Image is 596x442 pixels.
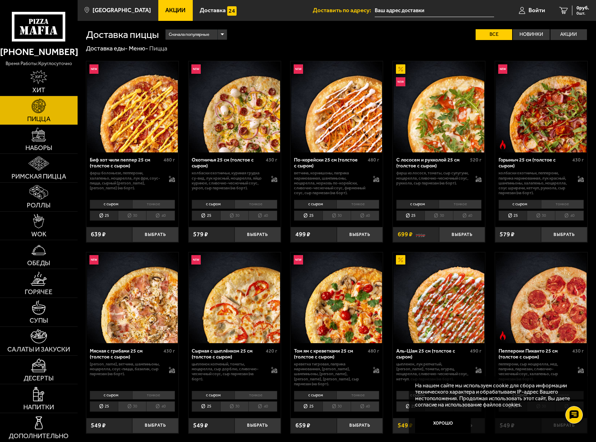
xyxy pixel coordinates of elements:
[294,200,336,209] li: с сыром
[169,29,209,40] span: Сначала популярные
[313,7,375,13] span: Доставить по адресу:
[129,45,148,52] a: Меню-
[396,391,439,400] li: с сыром
[439,227,485,242] button: Выбрать
[87,252,178,343] img: Мясная с грибами 25 см (толстое с сыром)
[30,317,48,324] span: Супы
[266,348,277,354] span: 420 г
[7,346,70,353] span: Салаты и закуски
[192,362,265,381] p: цыпленок копченый, томаты, моцарелла, сыр дорблю, сливочно-чесночный соус, сыр пармезан (на борт).
[27,116,50,122] span: Пицца
[24,375,54,381] span: Десерты
[9,433,69,439] span: Дополнительно
[132,200,175,209] li: тонкое
[577,11,589,15] span: 0 шт.
[90,211,118,221] li: 25
[323,211,351,221] li: 30
[495,61,587,152] a: НовинкаОстрое блюдоГорыныч 25 см (толстое с сыром)
[90,401,118,411] li: 25
[498,64,508,74] img: Новинка
[294,401,322,411] li: 25
[146,211,175,221] li: 40
[499,200,541,209] li: с сыром
[294,64,303,74] img: Новинка
[149,45,167,53] div: Пицца
[393,61,485,152] a: АкционныйНовинкаС лососем и рукколой 25 см (толстое с сыром)
[368,348,379,354] span: 480 г
[396,77,405,87] img: Новинка
[87,61,178,152] img: Биф хот чили пеппер 25 см (толстое с сыром)
[235,391,277,400] li: тонкое
[351,211,379,221] li: 40
[555,211,583,221] li: 40
[294,255,303,265] img: Новинка
[193,423,208,429] span: 549 ₽
[90,362,163,377] p: [PERSON_NAME], ветчина, шампиньоны, моцарелла, соус-пицца, базилик, сыр пармезан (на борт).
[295,231,310,238] span: 499 ₽
[248,211,277,221] li: 40
[529,7,545,13] span: Войти
[396,211,424,221] li: 25
[396,157,468,169] div: С лососем и рукколой 25 см (толстое с сыром)
[86,45,128,52] a: Доставка еды-
[294,157,366,169] div: По-корейски 25 см (толстое с сыром)
[93,7,151,13] span: [GEOGRAPHIC_DATA]
[294,171,367,195] p: ветчина, корнишоны, паприка маринованная, шампиньоны, моцарелла, морковь по-корейски, сливочно-че...
[294,211,322,221] li: 25
[86,30,159,40] h1: Доставка пиццы
[476,29,512,40] label: Все
[375,4,494,17] input: Ваш адрес доставки
[541,200,584,209] li: тонкое
[396,362,469,381] p: цыпленок, лук репчатый, [PERSON_NAME], томаты, огурец, моцарелла, сливочно-чесночный соус, кетчуп...
[90,171,163,190] p: фарш болоньезе, пепперони, халапеньо, моцарелла, лук фри, соус-пицца, сырный [PERSON_NAME], [PERS...
[550,29,587,40] label: Акции
[291,61,382,152] img: По-корейски 25 см (толстое с сыром)
[336,391,379,400] li: тонкое
[91,231,106,238] span: 639 ₽
[191,64,201,74] img: Новинка
[439,200,482,209] li: тонкое
[396,401,424,411] li: 25
[192,211,220,221] li: 25
[396,255,405,265] img: Акционный
[227,6,237,16] img: 15daf4d41897b9f0e9f617042186c801.svg
[89,255,99,265] img: Новинка
[527,211,555,221] li: 30
[337,418,383,433] button: Выбрать
[498,140,508,149] img: Острое блюдо
[577,6,589,10] span: 0 руб.
[396,200,439,209] li: с сыром
[31,231,46,237] span: WOK
[11,173,66,180] span: Римская пицца
[192,401,220,411] li: 25
[192,171,265,190] p: колбаски охотничьи, куриная грудка су-вид, лук красный, моцарелла, яйцо куриное, сливочно-чесночн...
[294,348,366,360] div: Том ям с креветками 25 см (толстое с сыром)
[291,252,383,343] a: НовинкаТом ям с креветками 25 см (толстое с сыром)
[192,200,234,209] li: с сыром
[235,227,281,242] button: Выбрать
[499,211,527,221] li: 25
[499,362,572,381] p: пепперони, сыр Моцарелла, мед, паприка, пармезан, сливочно-чесночный соус, халапеньо, сыр пармеза...
[192,157,264,169] div: Охотничья 25 см (толстое с сыром)
[200,7,226,13] span: Доставка
[27,202,50,208] span: Роллы
[572,348,584,354] span: 430 г
[89,64,99,74] img: Новинка
[496,252,587,343] img: Пепперони Пиканто 25 см (толстое с сыром)
[86,252,178,343] a: НовинкаМясная с грибами 25 см (толстое с сыром)
[396,348,468,360] div: Аль-Шам 25 см (толстое с сыром)
[266,157,277,163] span: 430 г
[86,61,178,152] a: НовинкаБиф хот чили пеппер 25 см (толстое с сыром)
[337,227,383,242] button: Выбрать
[393,252,485,343] a: АкционныйАль-Шам 25 см (толстое с сыром)
[165,7,185,13] span: Акции
[25,289,53,295] span: Горячее
[90,348,162,360] div: Мясная с грибами 25 см (толстое с сыром)
[396,171,469,186] p: фарш из лосося, томаты, сыр сулугуни, моцарелла, сливочно-чесночный соус, руккола, сыр пармезан (...
[415,231,425,238] s: 799 ₽
[323,401,351,411] li: 30
[132,227,178,242] button: Выбрать
[470,157,482,163] span: 520 г
[90,157,162,169] div: Биф хот чили пеппер 25 см (толстое с сыром)
[291,61,383,152] a: НовинкаПо-корейски 25 см (толстое с сыром)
